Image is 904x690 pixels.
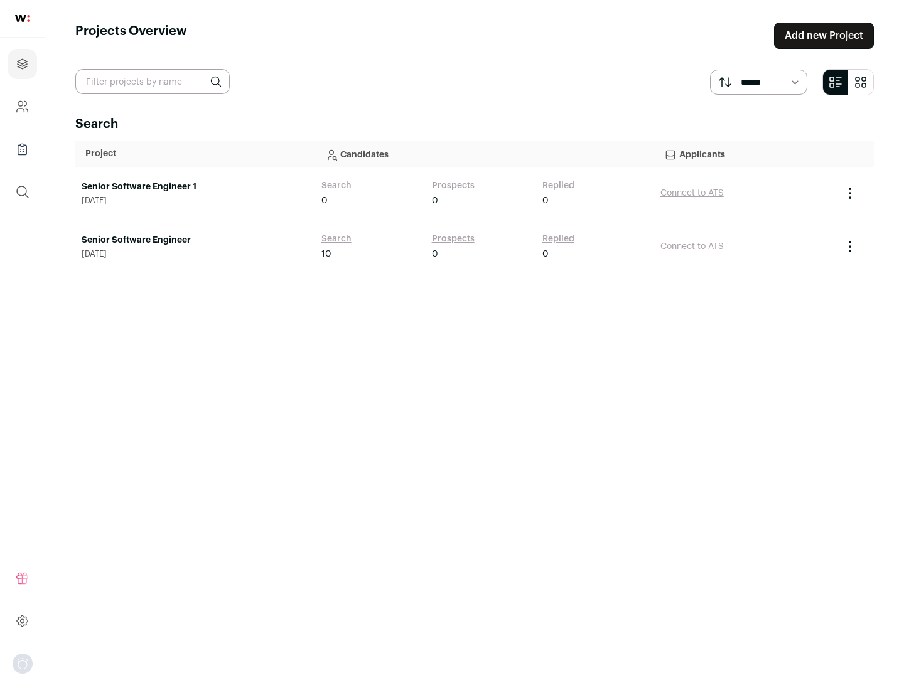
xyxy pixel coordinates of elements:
[82,181,309,193] a: Senior Software Engineer 1
[13,654,33,674] img: nopic.png
[85,147,305,160] p: Project
[542,233,574,245] a: Replied
[542,194,549,207] span: 0
[8,134,37,164] a: Company Lists
[432,179,475,192] a: Prospects
[75,115,874,133] h2: Search
[82,249,309,259] span: [DATE]
[660,242,724,251] a: Connect to ATS
[82,234,309,247] a: Senior Software Engineer
[75,69,230,94] input: Filter projects by name
[15,15,30,22] img: wellfound-shorthand-0d5821cbd27db2630d0214b213865d53afaa358527fdda9d0ea32b1df1b89c2c.svg
[542,179,574,192] a: Replied
[432,233,475,245] a: Prospects
[82,196,309,206] span: [DATE]
[542,248,549,260] span: 0
[842,239,858,254] button: Project Actions
[842,186,858,201] button: Project Actions
[660,189,724,198] a: Connect to ATS
[432,248,438,260] span: 0
[8,49,37,79] a: Projects
[325,141,644,166] p: Candidates
[321,194,328,207] span: 0
[664,141,826,166] p: Applicants
[432,194,438,207] span: 0
[8,92,37,122] a: Company and ATS Settings
[75,23,187,49] h1: Projects Overview
[13,654,33,674] button: Open dropdown
[321,179,352,192] a: Search
[774,23,874,49] a: Add new Project
[321,233,352,245] a: Search
[321,248,331,260] span: 10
